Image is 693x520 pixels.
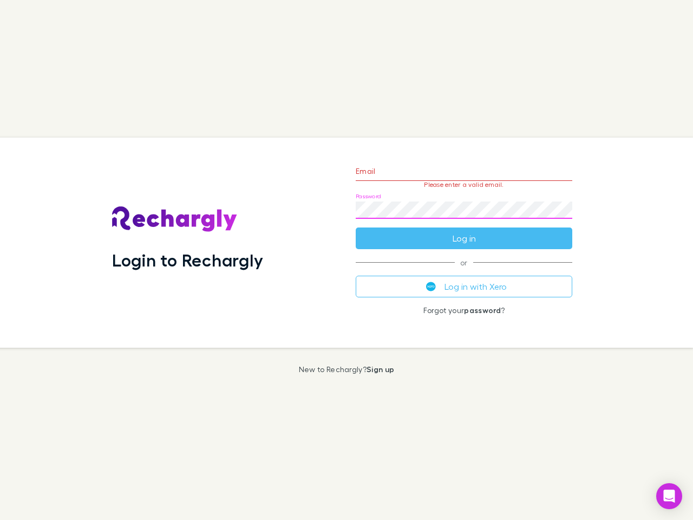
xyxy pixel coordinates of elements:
[656,483,682,509] div: Open Intercom Messenger
[112,206,238,232] img: Rechargly's Logo
[464,305,501,315] a: password
[356,306,572,315] p: Forgot your ?
[299,365,395,374] p: New to Rechargly?
[356,192,381,200] label: Password
[356,276,572,297] button: Log in with Xero
[367,365,394,374] a: Sign up
[112,250,263,270] h1: Login to Rechargly
[356,227,572,249] button: Log in
[356,181,572,188] p: Please enter a valid email.
[356,262,572,263] span: or
[426,282,436,291] img: Xero's logo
